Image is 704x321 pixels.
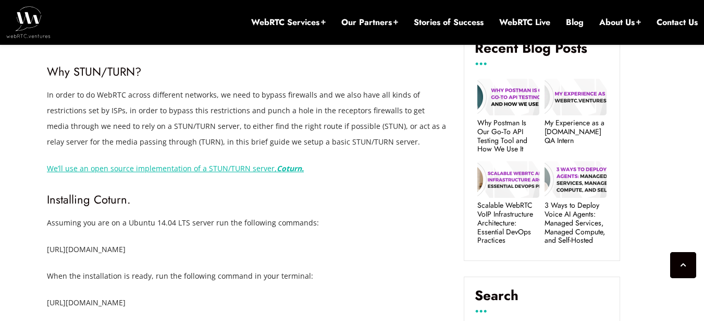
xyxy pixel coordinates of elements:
span: In order to do WebRTC across different networks, we need to bypass firewalls and we also have all... [47,90,446,147]
span: We’ll use an open source implementation of a STUN/TURN server, [47,163,277,173]
a: My Experience as a [DOMAIN_NAME] QA Intern [545,118,607,145]
a: Scalable WebRTC VoIP Infrastructure Architecture: Essential DevOps Practices [477,201,539,245]
a: About Us [599,17,641,28]
a: Our Partners [341,17,398,28]
a: WebRTC Live [499,17,550,28]
a: We’ll use an open source implementation of a STUN/TURN server,Coturn. [47,163,304,173]
a: Contact Us [657,17,698,28]
a: Stories of Success [414,17,484,28]
h4: Recent Blog Posts [475,40,609,64]
p: [URL][DOMAIN_NAME] [47,295,448,311]
label: Search [475,288,609,312]
a: WebRTC Services [251,17,326,28]
p: [URL][DOMAIN_NAME] [47,242,448,257]
span: When the installation is ready, run the following command in your terminal: [47,271,313,281]
a: 3 Ways to Deploy Voice AI Agents: Managed Services, Managed Compute, and Self-Hosted [545,201,607,245]
img: WebRTC.ventures [6,6,51,38]
i: Coturn. [277,163,304,173]
a: Blog [566,17,584,28]
span: Assuming you are on a Ubuntu 14.04 LTS server run the following commands: [47,218,319,228]
span: Installing Coturn. [47,191,131,208]
a: Why Postman Is Our Go‑To API Testing Tool and How We Use It [477,118,539,153]
span: Why STUN/TURN? [47,63,141,80]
